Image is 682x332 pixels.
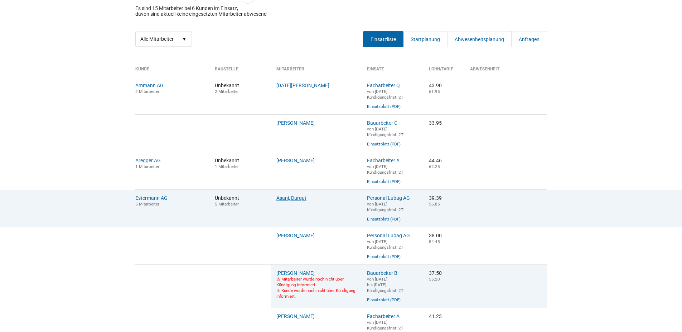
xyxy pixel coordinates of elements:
[429,277,440,282] small: 55.20
[367,239,403,250] small: von [DATE] Kündigungsfrist: 2T
[276,288,355,299] font: ⚠ Kunde wurde noch nicht über Kündigung informiert.
[276,83,329,88] a: [DATE][PERSON_NAME]
[271,66,362,77] th: Mitarbeiter
[367,195,410,201] a: Personal Lubag AG
[429,313,442,319] nobr: 41.23
[135,195,168,201] a: Estermann AG
[367,164,403,175] small: von [DATE] Kündigungsfrist: 2T
[215,83,266,94] span: Unbekannt
[424,66,465,77] th: Lohn/Tarif
[215,202,239,207] small: 5 Mitarbeiter
[429,164,440,169] small: 62.25
[511,31,547,47] a: Anfragen
[367,158,400,163] a: Facharbeiter A
[367,179,401,184] a: Einsatzblatt (PDF)
[135,158,161,163] a: Aregger AG
[367,89,403,100] small: von [DATE] Kündigungsfrist: 2T
[135,66,209,77] th: Kunde
[367,313,400,319] a: Facharbeiter A
[429,158,442,163] nobr: 44.46
[447,31,512,47] a: Abwesenheitsplanung
[429,202,440,207] small: 56.85
[367,202,403,212] small: von [DATE] Kündigungsfrist: 2T
[363,31,403,47] a: Einsatzliste
[135,83,164,88] a: Ammann AG
[367,142,401,147] a: Einsatzblatt (PDF)
[276,270,315,276] a: [PERSON_NAME]
[276,233,315,238] a: [PERSON_NAME]
[367,297,401,302] a: Einsatzblatt (PDF)
[367,270,397,276] a: Bauarbeiter B
[429,270,442,276] nobr: 37.50
[135,89,159,94] small: 2 Mitarbeiter
[215,89,239,94] small: 2 Mitarbeiter
[429,233,442,238] nobr: 38.00
[403,31,448,47] a: Startplanung
[135,164,159,169] small: 1 Mitarbeiter
[215,158,266,169] span: Unbekannt
[367,127,403,137] small: von [DATE] Kündigungsfrist: 2T
[465,66,547,77] th: Abwesenheit
[135,202,159,207] small: 5 Mitarbeiter
[367,83,400,88] a: Facharbeiter Q
[429,83,442,88] nobr: 43.90
[367,320,403,331] small: von [DATE] Kündigungsfrist: 2T
[429,120,442,126] nobr: 33.95
[362,66,424,77] th: Einsatz
[429,239,440,244] small: 54.45
[367,104,401,109] a: Einsatzblatt (PDF)
[367,254,401,259] a: Einsatzblatt (PDF)
[209,66,271,77] th: Baustelle
[429,195,442,201] nobr: 39.39
[367,120,397,126] a: Bauarbeiter C
[429,89,440,94] small: 61.95
[367,217,401,222] a: Einsatzblatt (PDF)
[276,277,344,287] font: ⚠ Mitarbeiter wurde noch nicht über Kündigung informiert.
[276,313,315,319] a: [PERSON_NAME]
[215,195,266,207] span: Unbekannt
[367,233,410,238] a: Personal Lubag AG
[276,158,315,163] a: [PERSON_NAME]
[367,277,403,293] small: von [DATE] bis [DATE] Kündigungsfrist: 2T
[276,120,315,126] a: [PERSON_NAME]
[215,164,239,169] small: 1 Mitarbeiter
[135,5,267,17] p: Es sind 15 Mitarbeiter bei 6 Kunden im Einsatz, davon sind aktuell keine eingesetzten Mitarbeiter...
[276,195,306,201] a: Asani, Durgut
